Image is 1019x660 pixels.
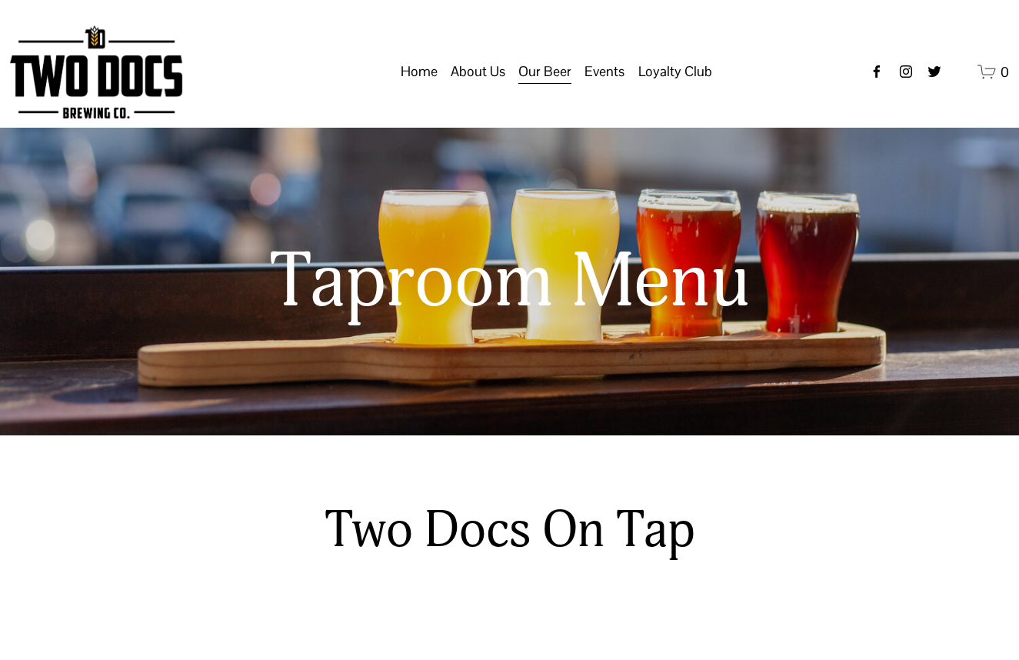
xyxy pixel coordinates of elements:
[584,58,624,87] a: folder dropdown
[898,64,914,79] a: instagram-unauth
[518,58,571,85] span: Our Beer
[977,62,1009,82] a: 0 items in cart
[638,58,712,87] a: folder dropdown
[638,58,712,85] span: Loyalty Club
[584,58,624,85] span: Events
[135,240,884,324] h1: Taproom Menu
[266,500,752,562] h2: Two Docs On Tap
[869,64,884,79] a: Facebook
[518,58,571,87] a: folder dropdown
[927,64,942,79] a: twitter-unauth
[451,58,505,87] a: folder dropdown
[451,58,505,85] span: About Us
[401,58,438,87] a: Home
[1001,63,1009,81] span: 0
[10,25,182,118] img: Two Docs Brewing Co.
